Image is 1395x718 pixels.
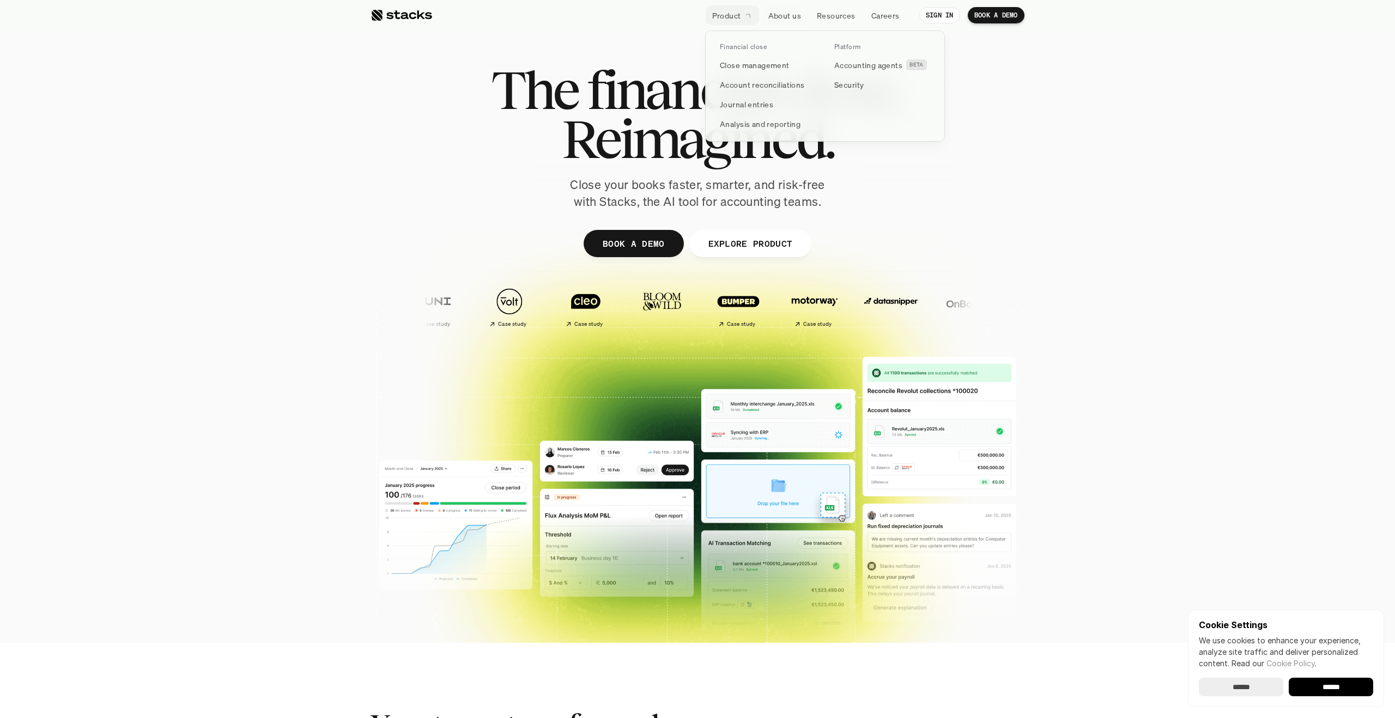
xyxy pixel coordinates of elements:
[689,230,811,257] a: EXPLORE PRODUCT
[713,75,822,94] a: Account reconciliations
[491,65,578,114] span: The
[550,282,621,332] a: Case study
[1199,620,1373,629] p: Cookie Settings
[562,114,834,163] span: Reimagined.
[703,282,774,332] a: Case study
[834,43,861,51] p: Platform
[762,5,808,25] a: About us
[584,230,684,257] a: BOOK A DEMO
[498,321,527,327] h2: Case study
[1199,635,1373,669] p: We use cookies to enhance your experience, analyze site traffic and deliver personalized content.
[422,321,451,327] h2: Case study
[909,62,924,68] h2: BETA
[713,114,822,133] a: Analysis and reporting
[926,11,954,19] p: SIGN IN
[720,99,773,110] p: Journal entries
[720,59,790,71] p: Close management
[1266,659,1315,668] a: Cookie Policy
[768,10,801,21] p: About us
[828,55,937,75] a: Accounting agentsBETA
[803,321,832,327] h2: Case study
[574,321,603,327] h2: Case study
[817,10,856,21] p: Resources
[713,94,822,114] a: Journal entries
[779,282,850,332] a: Case study
[1232,659,1317,668] span: Read our .
[865,5,906,25] a: Careers
[603,235,665,251] p: BOOK A DEMO
[919,7,960,23] a: SIGN IN
[561,177,834,210] p: Close your books faster, smarter, and risk-free with Stacks, the AI tool for accounting teams.
[398,282,469,332] a: Case study
[871,10,900,21] p: Careers
[474,282,545,332] a: Case study
[720,79,805,90] p: Account reconciliations
[974,11,1018,19] p: BOOK A DEMO
[129,252,177,260] a: Privacy Policy
[834,59,902,71] p: Accounting agents
[587,65,775,114] span: financial
[720,43,767,51] p: Financial close
[968,7,1024,23] a: BOOK A DEMO
[708,235,792,251] p: EXPLORE PRODUCT
[810,5,862,25] a: Resources
[713,55,822,75] a: Close management
[834,79,864,90] p: Security
[712,10,741,21] p: Product
[720,118,800,130] p: Analysis and reporting
[727,321,756,327] h2: Case study
[828,75,937,94] a: Security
